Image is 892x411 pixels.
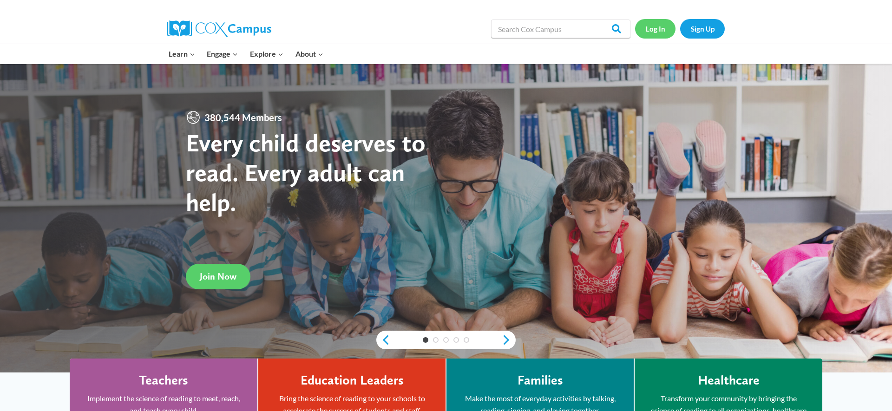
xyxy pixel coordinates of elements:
[518,372,563,388] h4: Families
[200,271,236,282] span: Join Now
[376,334,390,346] a: previous
[698,372,760,388] h4: Healthcare
[635,19,676,38] a: Log In
[201,44,244,64] button: Child menu of Engage
[289,44,329,64] button: Child menu of About
[491,20,630,38] input: Search Cox Campus
[635,19,725,38] nav: Secondary Navigation
[201,110,286,125] span: 380,544 Members
[453,337,459,343] a: 4
[163,44,201,64] button: Child menu of Learn
[139,372,188,388] h4: Teachers
[680,19,725,38] a: Sign Up
[244,44,289,64] button: Child menu of Explore
[167,20,271,37] img: Cox Campus
[163,44,329,64] nav: Primary Navigation
[301,372,404,388] h4: Education Leaders
[433,337,439,343] a: 2
[423,337,428,343] a: 1
[502,334,516,346] a: next
[376,331,516,349] div: content slider buttons
[186,264,250,289] a: Join Now
[186,128,426,216] strong: Every child deserves to read. Every adult can help.
[464,337,469,343] a: 5
[443,337,449,343] a: 3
